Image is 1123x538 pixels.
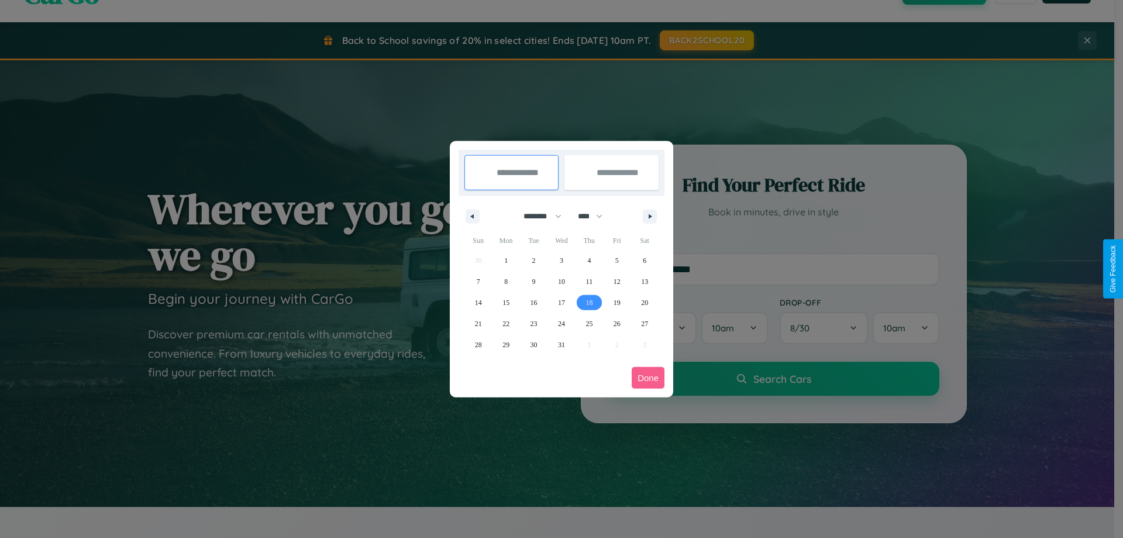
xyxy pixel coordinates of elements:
span: 17 [558,292,565,313]
span: Wed [547,231,575,250]
span: 19 [614,292,621,313]
span: 25 [585,313,592,334]
button: 15 [492,292,519,313]
button: 29 [492,334,519,355]
div: Give Feedback [1109,245,1117,293]
button: 23 [520,313,547,334]
button: 28 [464,334,492,355]
span: 31 [558,334,565,355]
span: 6 [643,250,646,271]
button: 22 [492,313,519,334]
span: Fri [603,231,631,250]
button: 9 [520,271,547,292]
button: 7 [464,271,492,292]
button: 11 [576,271,603,292]
span: 28 [475,334,482,355]
button: Done [632,367,664,389]
button: 18 [576,292,603,313]
span: 10 [558,271,565,292]
span: 15 [502,292,509,313]
button: 24 [547,313,575,334]
span: Sun [464,231,492,250]
button: 8 [492,271,519,292]
button: 4 [576,250,603,271]
button: 30 [520,334,547,355]
button: 6 [631,250,659,271]
span: 8 [504,271,508,292]
span: 26 [614,313,621,334]
button: 20 [631,292,659,313]
button: 3 [547,250,575,271]
span: 1 [504,250,508,271]
span: Tue [520,231,547,250]
span: 5 [615,250,619,271]
span: 12 [614,271,621,292]
button: 19 [603,292,631,313]
button: 2 [520,250,547,271]
button: 26 [603,313,631,334]
span: 7 [477,271,480,292]
span: Sat [631,231,659,250]
button: 5 [603,250,631,271]
span: 11 [586,271,593,292]
button: 12 [603,271,631,292]
span: 16 [531,292,538,313]
span: 20 [641,292,648,313]
button: 31 [547,334,575,355]
span: 29 [502,334,509,355]
span: 27 [641,313,648,334]
span: Thu [576,231,603,250]
span: 2 [532,250,536,271]
span: 22 [502,313,509,334]
button: 21 [464,313,492,334]
span: 30 [531,334,538,355]
span: 14 [475,292,482,313]
span: Mon [492,231,519,250]
span: 21 [475,313,482,334]
span: 9 [532,271,536,292]
button: 14 [464,292,492,313]
span: 13 [641,271,648,292]
span: 24 [558,313,565,334]
button: 10 [547,271,575,292]
span: 18 [585,292,592,313]
button: 25 [576,313,603,334]
button: 13 [631,271,659,292]
button: 17 [547,292,575,313]
span: 4 [587,250,591,271]
span: 23 [531,313,538,334]
button: 27 [631,313,659,334]
button: 1 [492,250,519,271]
span: 3 [560,250,563,271]
button: 16 [520,292,547,313]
